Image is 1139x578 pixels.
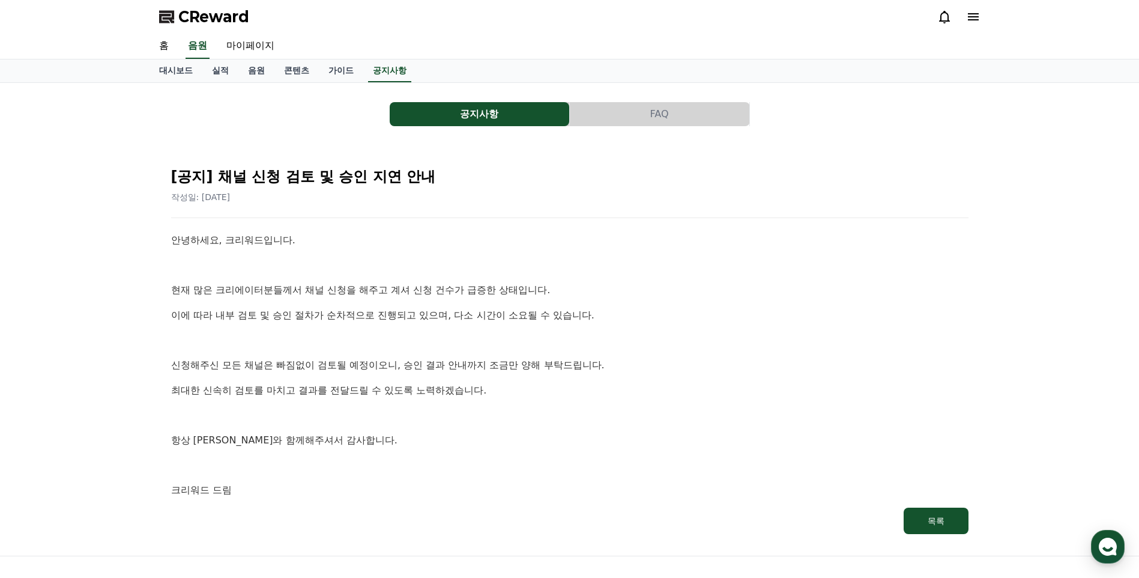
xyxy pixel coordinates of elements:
a: 홈 [150,34,178,59]
p: 현재 많은 크리에이터분들께서 채널 신청을 해주고 계셔 신청 건수가 급증한 상태입니다. [171,282,968,298]
span: 작성일: [DATE] [171,192,231,202]
span: CReward [178,7,249,26]
p: 신청해주신 모든 채널은 빠짐없이 검토될 예정이오니, 승인 결과 안내까지 조금만 양해 부탁드립니다. [171,357,968,373]
button: 공지사항 [390,102,569,126]
button: FAQ [570,102,749,126]
a: 실적 [202,59,238,82]
h2: [공지] 채널 신청 검토 및 승인 지연 안내 [171,167,968,186]
a: 공지사항 [390,102,570,126]
p: 최대한 신속히 검토를 마치고 결과를 전달드릴 수 있도록 노력하겠습니다. [171,383,968,398]
a: 음원 [238,59,274,82]
div: 목록 [928,515,944,527]
a: 음원 [186,34,210,59]
p: 항상 [PERSON_NAME]와 함께해주셔서 감사합니다. [171,433,968,448]
button: 목록 [904,508,968,534]
a: 목록 [171,508,968,534]
a: 콘텐츠 [274,59,319,82]
p: 안녕하세요, 크리워드입니다. [171,233,968,248]
p: 크리워드 드림 [171,482,968,498]
a: CReward [159,7,249,26]
a: 대시보드 [150,59,202,82]
a: 공지사항 [368,59,411,82]
a: FAQ [570,102,750,126]
a: 마이페이지 [217,34,284,59]
a: 가이드 [319,59,363,82]
p: 이에 따라 내부 검토 및 승인 절차가 순차적으로 진행되고 있으며, 다소 시간이 소요될 수 있습니다. [171,308,968,323]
